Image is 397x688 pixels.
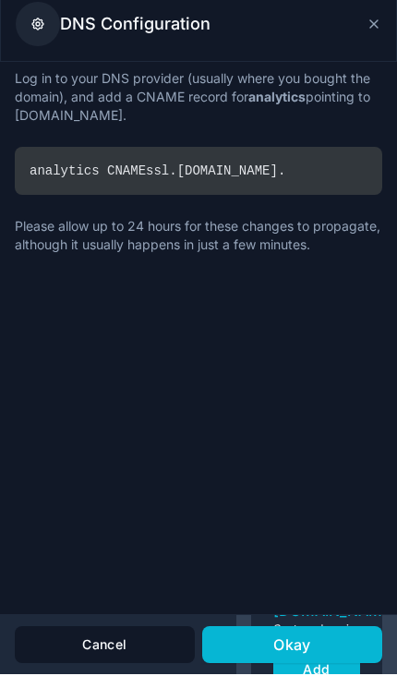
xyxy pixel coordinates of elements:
[15,231,382,268] p: Please allow up to 24 hours for these changes to propagate, although it usually happens in just a...
[15,640,195,677] button: Cancel
[15,161,382,209] div: analytics CNAME ssl. [DOMAIN_NAME] .
[15,83,382,139] p: Log in to your DNS provider (usually where you bought the domain), and add a CNAME record for poi...
[248,103,306,118] strong: analytics
[202,640,382,677] button: Okay
[60,27,211,49] h3: DNS Configuration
